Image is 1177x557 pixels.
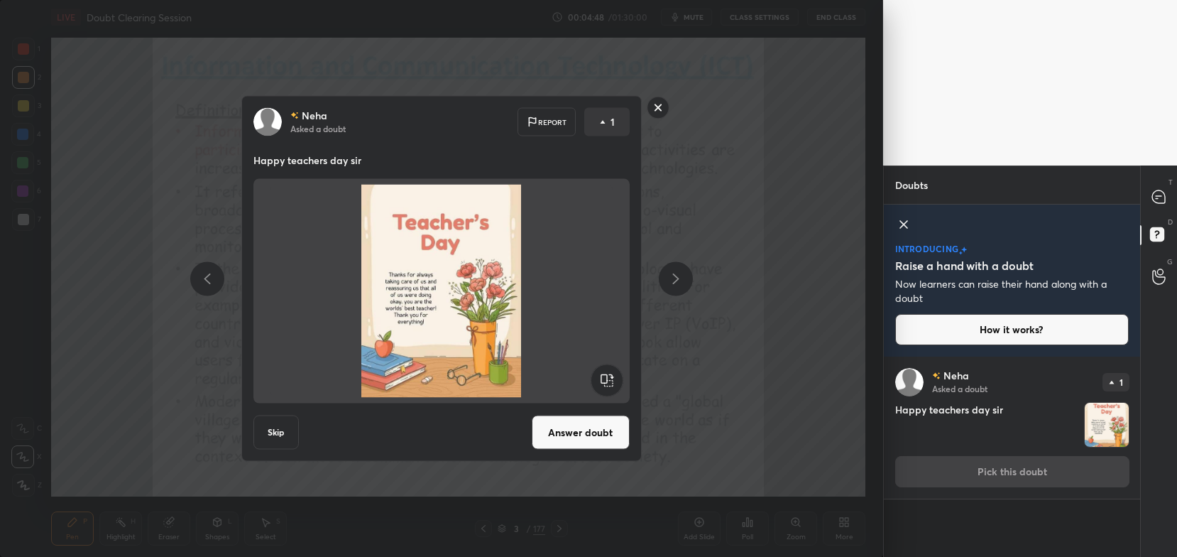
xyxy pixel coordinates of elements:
img: small-star.76a44327.svg [959,251,963,255]
p: Neha [943,370,969,382]
p: Asked a doubt [932,383,987,394]
button: Answer doubt [532,416,630,450]
p: introducing [895,244,959,253]
button: Skip [253,416,299,450]
div: grid [884,357,1141,557]
img: 1757076140F0TNHG.JPEG [1085,403,1129,447]
button: How it works? [895,314,1129,345]
p: 1 [1119,378,1123,386]
div: Report [518,108,576,136]
p: Happy teachers day sir [253,153,630,168]
p: 1 [611,115,615,129]
h5: Raise a hand with a doubt [895,257,1034,274]
h4: Happy teachers day sir [895,402,1078,448]
img: no-rating-badge.077c3623.svg [290,112,299,119]
img: default.png [895,368,924,396]
p: T [1168,177,1173,188]
p: Neha [302,110,327,121]
p: G [1167,256,1173,267]
img: no-rating-badge.077c3623.svg [932,372,941,380]
p: Doubts [884,166,939,204]
img: default.png [253,108,282,136]
p: Now learners can raise their hand along with a doubt [895,277,1129,305]
p: D [1168,217,1173,227]
img: large-star.026637fe.svg [961,247,967,253]
p: Asked a doubt [290,123,346,134]
img: 1757076140F0TNHG.JPEG [270,185,613,398]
